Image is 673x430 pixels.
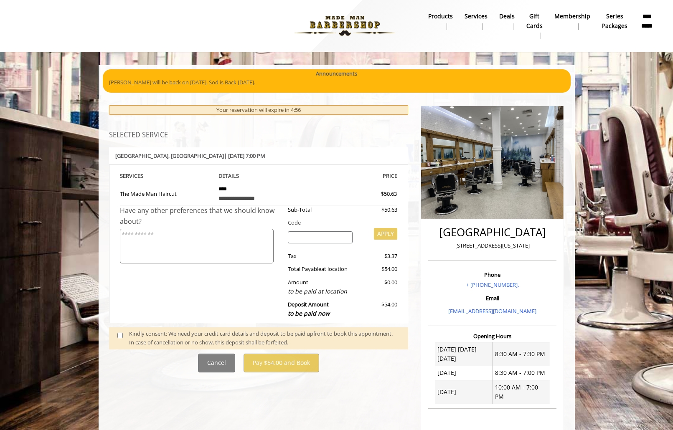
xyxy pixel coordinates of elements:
[282,218,397,227] div: Code
[282,205,359,214] div: Sub-Total
[109,105,409,115] div: Your reservation will expire in 4:56
[466,281,519,288] a: + [PHONE_NUMBER].
[129,329,400,347] div: Kindly consent: We need your credit card details and deposit to be paid upfront to book this appo...
[428,12,453,21] b: products
[359,265,397,273] div: $54.00
[435,380,493,404] td: [DATE]
[120,181,213,205] td: The Made Man Haircut
[288,287,353,296] div: to be paid at location
[430,272,554,278] h3: Phone
[499,12,515,21] b: Deals
[198,354,235,372] button: Cancel
[351,190,397,198] div: $50.63
[549,10,596,32] a: MembershipMembership
[282,252,359,261] div: Tax
[359,278,397,296] div: $0.00
[430,226,554,238] h2: [GEOGRAPHIC_DATA]
[459,10,493,32] a: ServicesServices
[287,3,402,49] img: Made Man Barbershop logo
[212,171,305,181] th: DETAILS
[305,171,398,181] th: PRICE
[115,152,265,159] b: [GEOGRAPHIC_DATA] | [DATE] 7:00 PM
[282,278,359,296] div: Amount
[374,228,397,240] button: APPLY
[493,380,550,404] td: 10:00 AM - 7:00 PM
[288,309,330,317] span: to be paid now
[493,366,550,380] td: 8:30 AM - 7:00 PM
[109,132,409,139] h3: SELECTED SERVICE
[244,354,319,372] button: Pay $54.00 and Book
[430,295,554,301] h3: Email
[109,78,564,87] p: [PERSON_NAME] will be back on [DATE]. Sod is Back [DATE].
[435,366,493,380] td: [DATE]
[493,10,521,32] a: DealsDeals
[596,10,633,41] a: Series packagesSeries packages
[430,241,554,250] p: [STREET_ADDRESS][US_STATE]
[120,171,213,181] th: SERVICE
[493,342,550,366] td: 8:30 AM - 7:30 PM
[321,265,348,273] span: at location
[359,252,397,261] div: $3.37
[140,172,143,180] span: S
[316,69,357,78] b: Announcements
[288,301,330,317] b: Deposit Amount
[602,12,627,30] b: Series packages
[448,307,536,315] a: [EMAIL_ADDRESS][DOMAIN_NAME]
[422,10,459,32] a: Productsproducts
[282,265,359,273] div: Total Payable
[168,152,224,159] span: , [GEOGRAPHIC_DATA]
[435,342,493,366] td: [DATE] [DATE] [DATE]
[554,12,590,21] b: Membership
[465,12,488,21] b: Services
[120,205,282,227] div: Have any other preferences that we should know about?
[428,333,556,339] h3: Opening Hours
[359,205,397,214] div: $50.63
[359,300,397,318] div: $54.00
[526,12,543,30] b: gift cards
[521,10,549,41] a: Gift cardsgift cards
